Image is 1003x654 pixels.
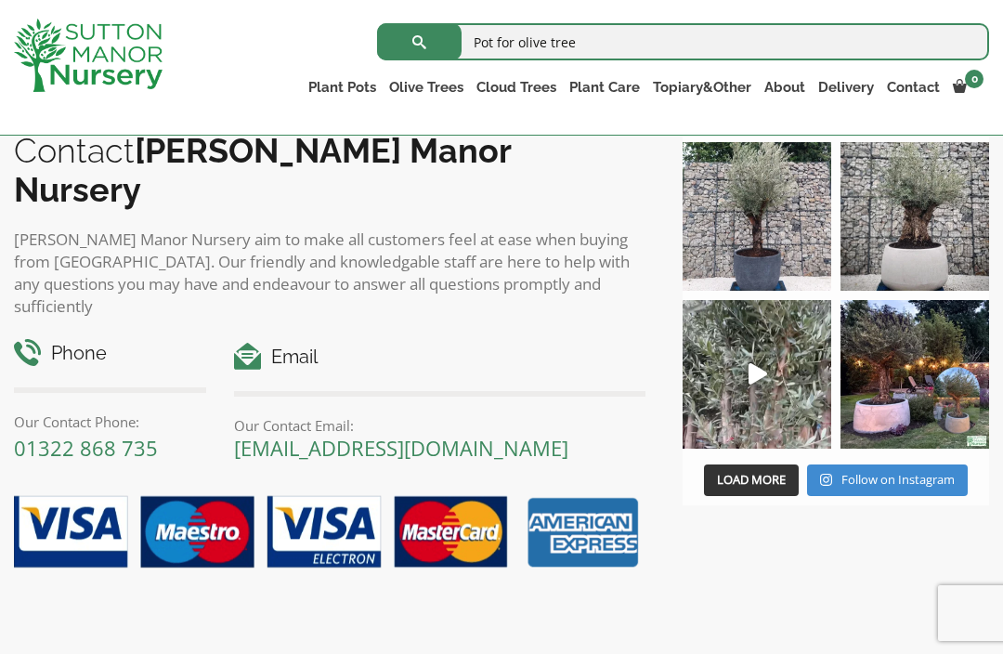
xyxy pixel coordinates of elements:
h2: Contact [14,131,645,209]
p: Our Contact Email: [234,414,645,437]
a: About [758,74,812,100]
span: Follow on Instagram [841,471,955,488]
span: 0 [965,70,983,88]
h4: Phone [14,339,206,368]
p: [PERSON_NAME] Manor Nursery aim to make all customers feel at ease when buying from [GEOGRAPHIC_D... [14,229,645,318]
a: Play [683,300,831,449]
svg: Instagram [820,473,832,487]
b: [PERSON_NAME] Manor Nursery [14,131,511,209]
input: Search... [377,23,989,60]
img: logo [14,19,163,92]
h4: Email [234,343,645,372]
img: Check out this beauty we potted at our nursery today ❤️‍🔥 A huge, ancient gnarled Olive tree plan... [840,142,989,291]
a: 0 [946,74,989,100]
a: [EMAIL_ADDRESS][DOMAIN_NAME] [234,434,568,462]
a: Plant Pots [302,74,383,100]
a: 01322 868 735 [14,434,158,462]
svg: Play [749,363,767,385]
span: Load More [717,471,786,488]
a: Plant Care [563,74,646,100]
img: A beautiful multi-stem Spanish Olive tree potted in our luxurious fibre clay pots 😍😍 [683,142,831,291]
a: Contact [880,74,946,100]
a: Instagram Follow on Instagram [807,464,968,496]
a: Delivery [812,74,880,100]
a: Topiary&Other [646,74,758,100]
img: New arrivals Monday morning of beautiful olive trees 🤩🤩 The weather is beautiful this summer, gre... [683,300,831,449]
img: “The poetry of nature is never dead” 🪴🫒 A stunning beautiful customer photo has been sent into us... [840,300,989,449]
button: Load More [704,464,799,496]
a: Cloud Trees [470,74,563,100]
p: Our Contact Phone: [14,411,206,433]
a: Olive Trees [383,74,470,100]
